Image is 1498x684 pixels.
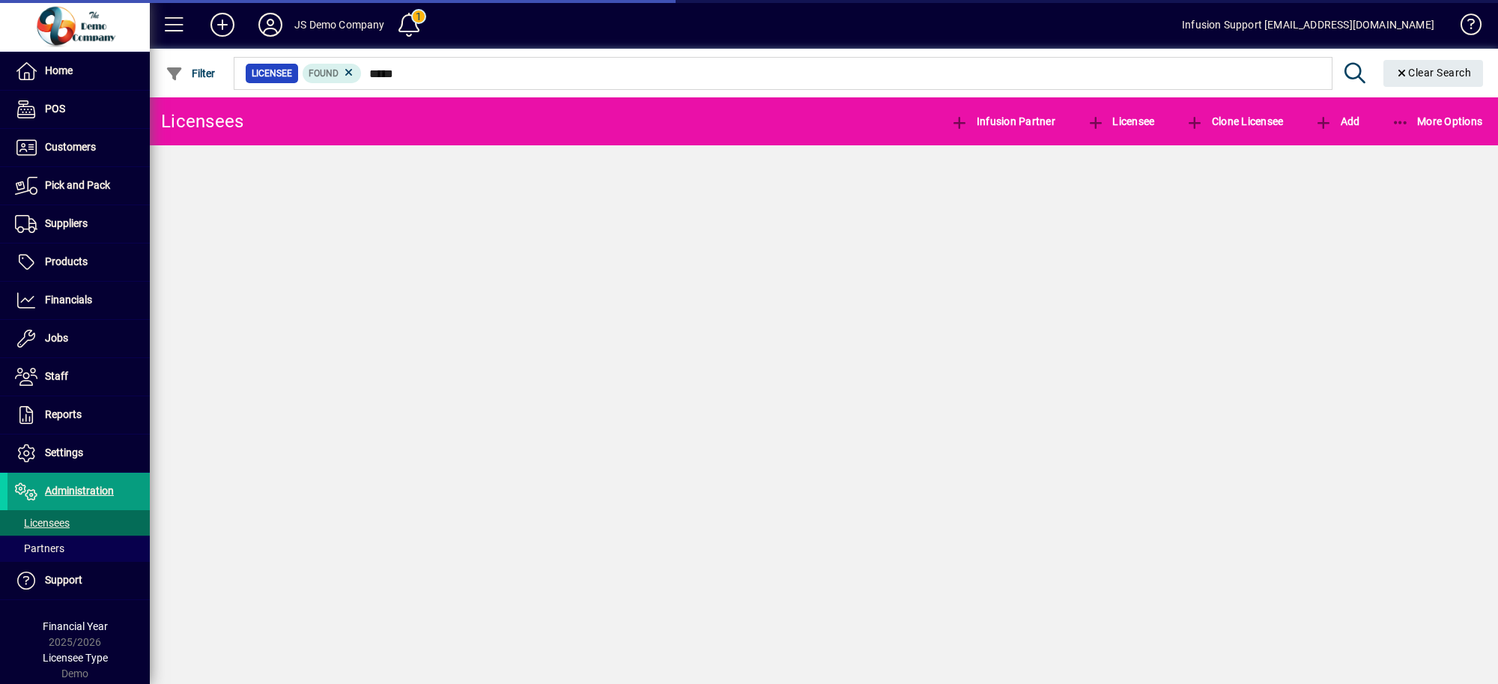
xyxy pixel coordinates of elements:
[246,11,294,38] button: Profile
[45,332,68,344] span: Jobs
[252,66,292,81] span: Licensee
[7,282,150,319] a: Financials
[7,510,150,536] a: Licensees
[1388,108,1487,135] button: More Options
[45,64,73,76] span: Home
[45,574,82,586] span: Support
[7,129,150,166] a: Customers
[15,542,64,554] span: Partners
[950,115,1055,127] span: Infusion Partner
[947,108,1059,135] button: Infusion Partner
[45,217,88,229] span: Suppliers
[45,179,110,191] span: Pick and Pack
[45,255,88,267] span: Products
[7,205,150,243] a: Suppliers
[1383,60,1484,87] button: Clear
[45,408,82,420] span: Reports
[162,60,219,87] button: Filter
[294,13,385,37] div: JS Demo Company
[1395,67,1472,79] span: Clear Search
[161,109,243,133] div: Licensees
[43,620,108,632] span: Financial Year
[198,11,246,38] button: Add
[7,396,150,434] a: Reports
[1186,115,1283,127] span: Clone Licensee
[1087,115,1155,127] span: Licensee
[1182,108,1287,135] button: Clone Licensee
[7,320,150,357] a: Jobs
[1182,13,1434,37] div: Infusion Support [EMAIL_ADDRESS][DOMAIN_NAME]
[45,294,92,306] span: Financials
[1314,115,1359,127] span: Add
[45,141,96,153] span: Customers
[303,64,362,83] mat-chip: Found Status: Found
[1083,108,1159,135] button: Licensee
[7,562,150,599] a: Support
[1311,108,1363,135] button: Add
[166,67,216,79] span: Filter
[1392,115,1483,127] span: More Options
[45,103,65,115] span: POS
[7,358,150,396] a: Staff
[45,447,83,458] span: Settings
[7,435,150,472] a: Settings
[43,652,108,664] span: Licensee Type
[7,167,150,205] a: Pick and Pack
[45,370,68,382] span: Staff
[309,68,339,79] span: Found
[15,517,70,529] span: Licensees
[7,243,150,281] a: Products
[7,536,150,561] a: Partners
[45,485,114,497] span: Administration
[7,91,150,128] a: POS
[1449,3,1479,52] a: Knowledge Base
[7,52,150,90] a: Home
